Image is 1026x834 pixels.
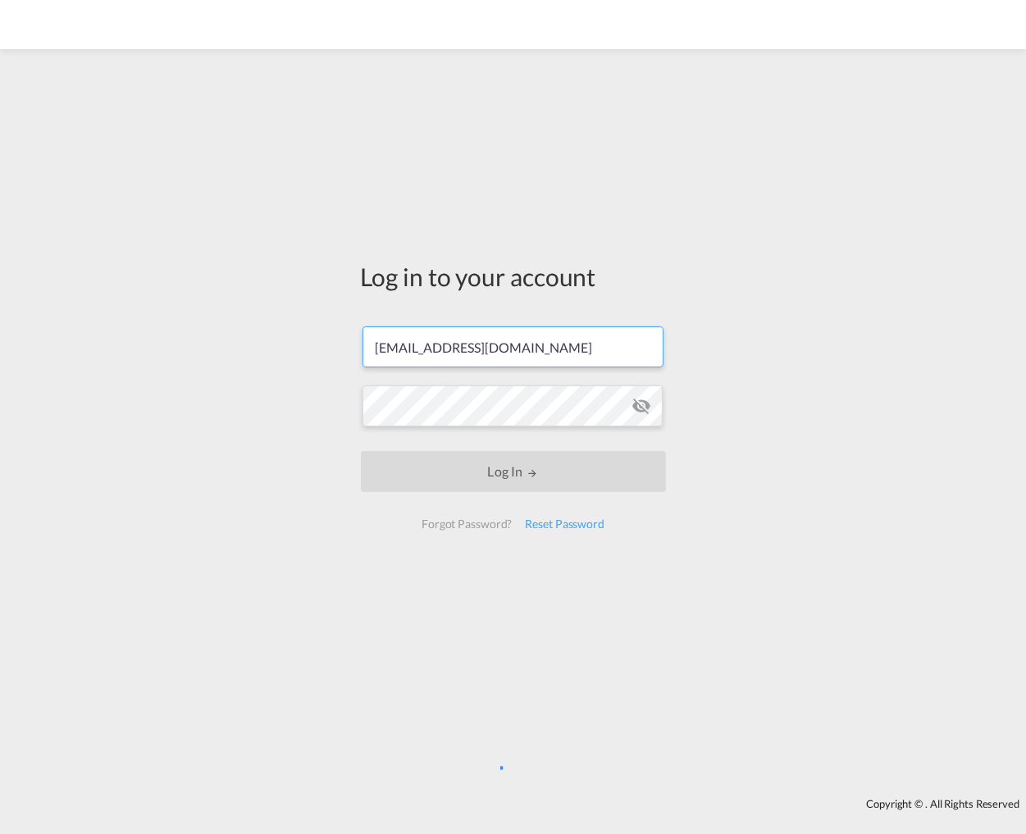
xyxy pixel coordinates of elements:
[361,259,666,294] div: Log in to your account
[632,396,651,416] md-icon: icon-eye-off
[361,451,666,492] button: LOGIN
[363,326,663,367] input: Enter email/phone number
[415,509,518,539] div: Forgot Password?
[518,509,611,539] div: Reset Password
